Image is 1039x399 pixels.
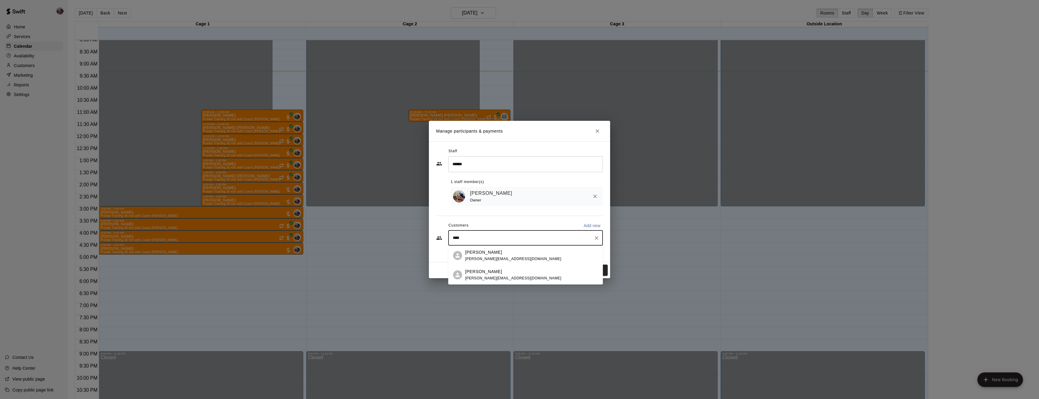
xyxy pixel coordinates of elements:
button: Clear [592,234,601,242]
span: [PERSON_NAME][EMAIL_ADDRESS][DOMAIN_NAME] [465,257,561,261]
span: Customers [449,221,469,230]
div: Search staff [448,156,603,172]
p: Add new [584,223,600,229]
span: Staff [449,146,457,156]
span: [PERSON_NAME][EMAIL_ADDRESS][DOMAIN_NAME] [465,276,561,280]
a: [PERSON_NAME] [470,189,512,197]
p: [PERSON_NAME] [465,269,502,275]
div: Austin Rife [453,270,462,279]
span: Owner [470,198,481,202]
button: Close [592,126,603,137]
button: Add new [581,221,603,230]
svg: Staff [436,161,442,167]
span: 1 staff member(s) [451,177,484,187]
svg: Customers [436,235,442,241]
p: Manage participants & payments [436,128,503,134]
div: Erin Rife [453,251,462,260]
div: Start typing to search customers... [448,230,603,246]
p: [PERSON_NAME] [465,249,502,256]
button: Remove [590,191,600,202]
img: Blaine Johnson [453,190,465,202]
